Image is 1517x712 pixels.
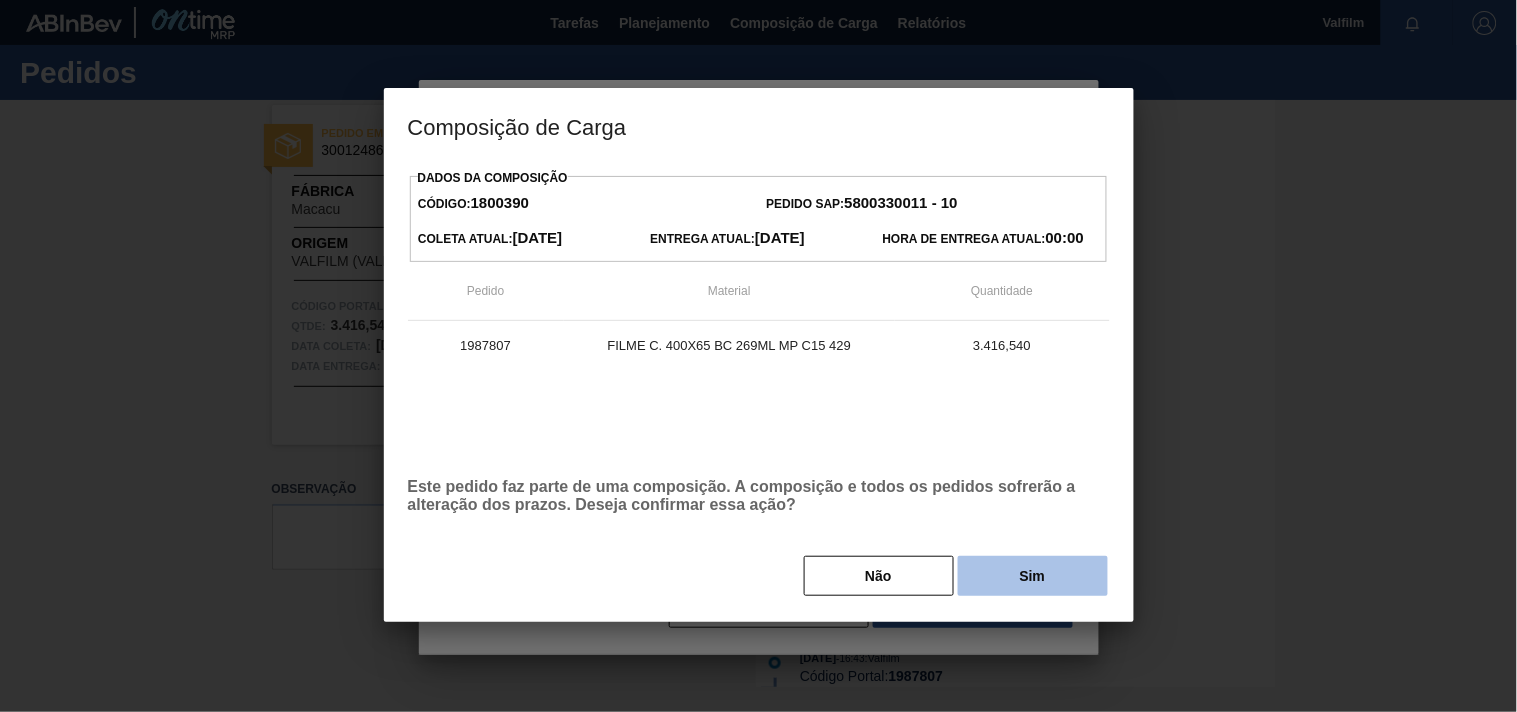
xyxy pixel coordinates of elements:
[958,556,1108,596] button: Sim
[767,197,958,211] span: Pedido SAP:
[418,232,562,246] span: Coleta Atual:
[650,232,805,246] span: Entrega Atual:
[708,284,751,298] span: Material
[384,88,1134,164] h3: Composição de Carga
[1046,229,1084,246] strong: 00:00
[408,478,1110,514] p: Este pedido faz parte de uma composição. A composição e todos os pedidos sofrerão a alteração dos...
[845,194,958,211] strong: 5800330011 - 10
[408,321,564,371] td: 1987807
[418,171,568,185] label: Dados da Composição
[513,229,563,246] strong: [DATE]
[467,284,504,298] span: Pedido
[804,556,954,596] button: Não
[564,321,895,371] td: FILME C. 400X65 BC 269ML MP C15 429
[883,232,1084,246] span: Hora de Entrega Atual:
[895,321,1110,371] td: 3.416,540
[755,229,805,246] strong: [DATE]
[471,194,529,211] strong: 1800390
[971,284,1033,298] span: Quantidade
[418,197,529,211] span: Código:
